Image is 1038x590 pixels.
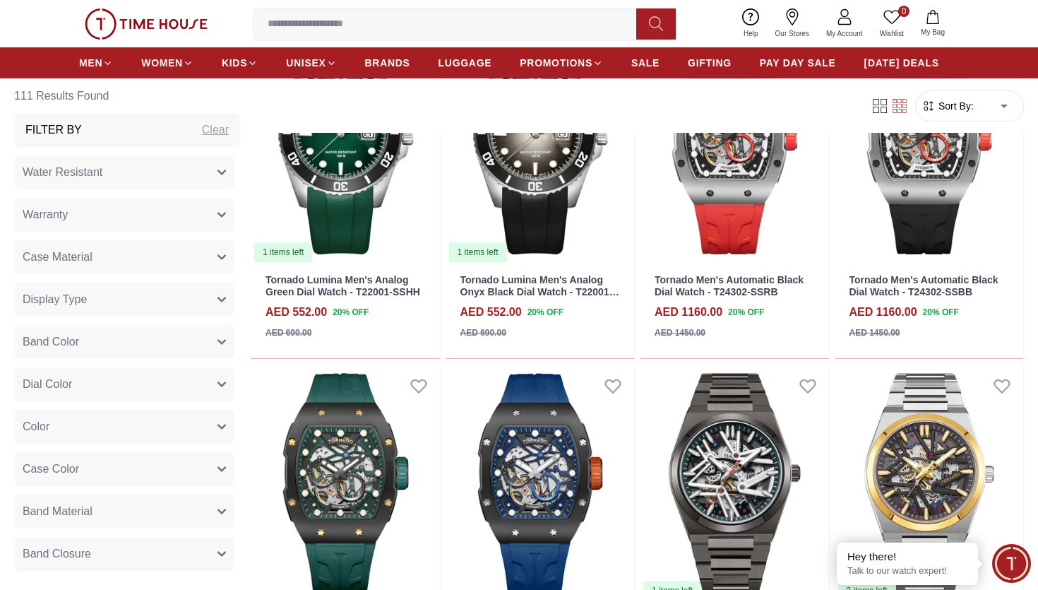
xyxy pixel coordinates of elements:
img: Tornado Men's Automatic Black Dial Watch - T24302-SSRB [640,25,829,263]
span: 20 % OFF [923,306,959,319]
img: Tornado Lumina Men's Analog Green Dial Watch - T22001-SSHH [251,25,440,263]
img: Tornado Men's Automatic Black Dial Watch - T24302-SSBB [835,25,1024,263]
a: LUGGAGE [439,50,492,76]
span: 20 % OFF [333,306,369,319]
img: ... [85,8,208,40]
span: [DATE] DEALS [864,56,939,70]
span: Band Material [23,503,93,520]
span: Warranty [23,206,68,223]
h4: AED 552.00 [460,304,522,321]
button: Warranty [14,198,234,232]
button: Case Color [14,452,234,486]
span: Band Closure [23,545,91,562]
span: Case Color [23,461,79,478]
div: 1 items left [449,242,507,262]
a: 0Wishlist [871,6,912,42]
a: Tornado Lumina Men's Analog Onyx Black Dial Watch - T22001-SSBB1 items left [446,25,635,263]
button: Band Closure [14,537,234,571]
span: PAY DAY SALE [760,56,836,70]
h6: 111 Results Found [14,79,240,113]
span: Dial Color [23,376,72,393]
button: Band Material [14,495,234,529]
img: Tornado Lumina Men's Analog Onyx Black Dial Watch - T22001-SSBB [446,25,635,263]
button: Display Type [14,283,234,317]
span: 0 [898,6,909,17]
span: Sort By: [936,99,974,113]
span: Case Material [23,249,93,266]
a: Tornado Men's Automatic Black Dial Watch - T24302-SSBB [849,274,998,297]
span: SALE [631,56,660,70]
span: Band Color [23,334,79,350]
span: GIFTING [688,56,732,70]
div: AED 690.00 [460,326,506,339]
a: WOMEN [141,50,193,76]
span: PROMOTIONS [520,56,592,70]
span: Display Type [23,291,87,308]
a: PAY DAY SALE [760,50,836,76]
div: AED 1450.00 [849,326,900,339]
div: Hey there! [847,550,967,564]
a: UNISEX [286,50,336,76]
a: Help [735,6,767,42]
a: PROMOTIONS [520,50,603,76]
a: GIFTING [688,50,732,76]
button: Band Color [14,325,234,359]
span: Our Stores [770,28,815,39]
a: Tornado Men's Automatic Black Dial Watch - T24302-SSRB [655,274,804,297]
div: AED 1450.00 [655,326,705,339]
h3: Filter By [25,122,82,138]
h4: AED 552.00 [266,304,327,321]
span: Help [738,28,764,39]
p: Talk to our watch expert! [847,565,967,577]
div: Clear [202,122,229,138]
span: KIDS [222,56,247,70]
a: Tornado Lumina Men's Analog Green Dial Watch - T22001-SSHH [266,274,420,297]
h4: AED 1160.00 [849,304,917,321]
span: MEN [79,56,102,70]
span: My Bag [915,27,950,37]
span: 20 % OFF [728,306,764,319]
span: My Account [821,28,869,39]
button: Dial Color [14,367,234,401]
a: KIDS [222,50,258,76]
button: My Bag [912,7,953,40]
div: 1 items left [254,242,312,262]
a: Tornado Lumina Men's Analog Green Dial Watch - T22001-SSHH1 items left [251,25,440,263]
button: Water Resistant [14,155,234,189]
span: BRANDS [365,56,410,70]
button: Sort By: [921,99,974,113]
span: Water Resistant [23,164,102,181]
h4: AED 1160.00 [655,304,722,321]
span: 20 % OFF [527,306,563,319]
a: MEN [79,50,113,76]
div: Chat Widget [992,544,1031,583]
span: LUGGAGE [439,56,492,70]
span: Color [23,418,49,435]
div: AED 690.00 [266,326,311,339]
a: BRANDS [365,50,410,76]
a: SALE [631,50,660,76]
span: Wishlist [874,28,909,39]
span: UNISEX [286,56,326,70]
a: [DATE] DEALS [864,50,939,76]
span: WOMEN [141,56,183,70]
a: Tornado Lumina Men's Analog Onyx Black Dial Watch - T22001-SSBB [460,274,619,309]
a: Our Stores [767,6,818,42]
button: Color [14,410,234,444]
button: Case Material [14,240,234,274]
